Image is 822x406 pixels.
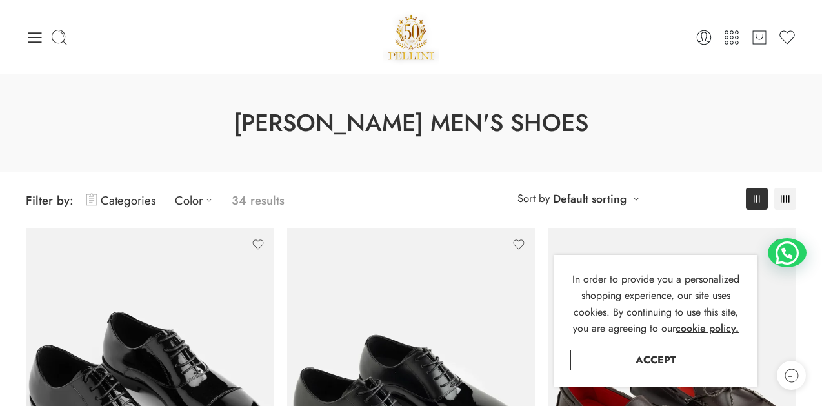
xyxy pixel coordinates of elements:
[232,185,285,216] p: 34 results
[383,10,439,65] img: Pellini
[750,28,768,46] a: Cart
[676,320,739,337] a: cookie policy.
[175,185,219,216] a: Color
[570,350,741,370] a: Accept
[778,28,796,46] a: Wishlist
[695,28,713,46] a: Login / Register
[572,272,739,336] span: In order to provide you a personalized shopping experience, our site uses cookies. By continuing ...
[517,188,550,209] span: Sort by
[26,192,74,209] span: Filter by:
[553,190,627,208] a: Default sorting
[86,185,155,216] a: Categories
[383,10,439,65] a: Pellini -
[32,107,790,140] h1: [PERSON_NAME] Men's Shoes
